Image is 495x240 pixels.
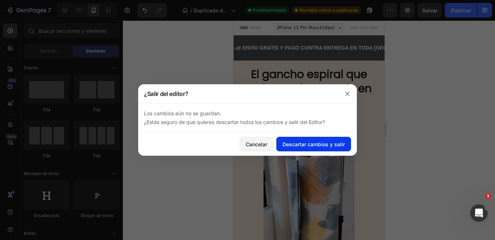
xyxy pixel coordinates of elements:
[470,204,488,222] iframe: Intercom live chat
[1,23,203,32] p: 🚚 ENVÍO GRATIS Y PAGO CONTRA ENTREGA EN TODA [GEOGRAPHIC_DATA] 🚚
[13,46,138,90] strong: El gancho espiral que todos están usando en casa
[485,193,491,199] span: 1
[43,4,101,11] span: iPhone 11 Pro Max ( 414 px)
[246,140,267,148] font: Cancelar
[282,140,345,148] font: Descartar cambios y salir
[276,137,351,151] button: Descartar cambios y salir
[239,137,273,151] button: Cancelar
[144,89,188,98] p: ¿Salir del editor?
[144,109,351,127] p: Los cambios aún no se guardan. ¿Estás seguro de que quieres descartar todos los cambios y salir d...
